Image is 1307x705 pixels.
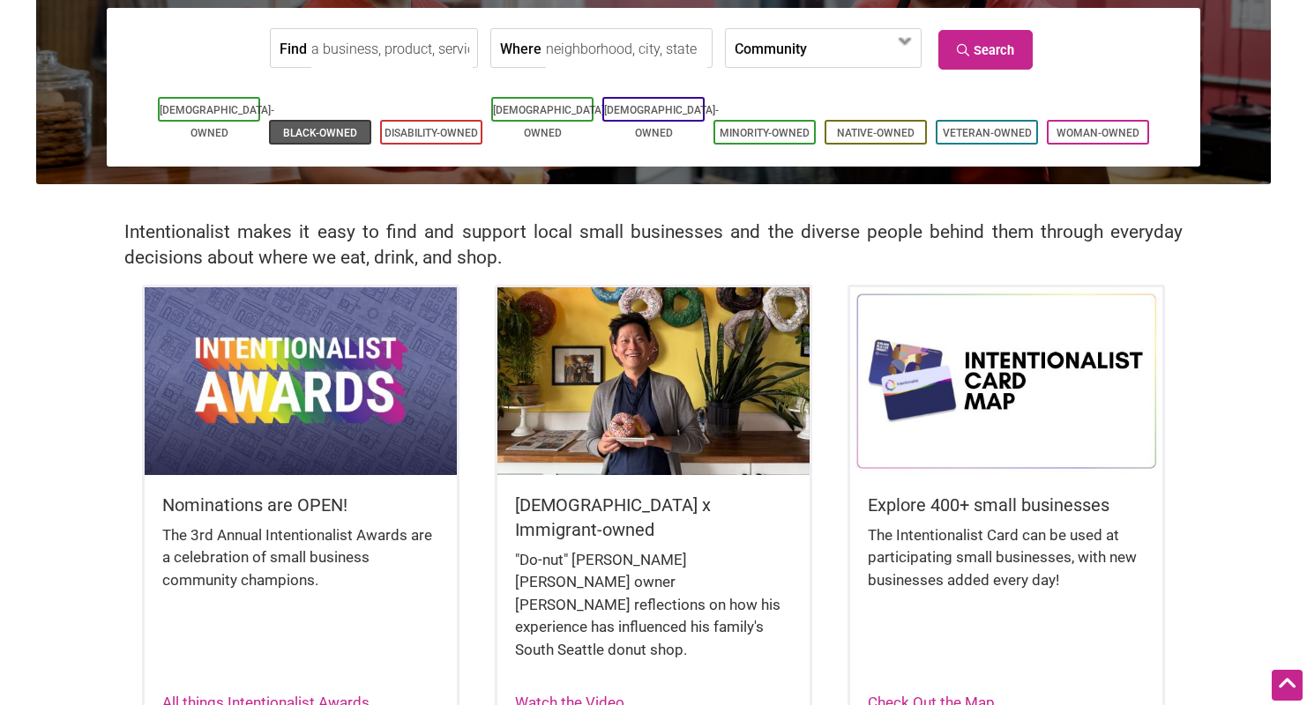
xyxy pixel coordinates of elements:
label: Community [735,29,807,67]
a: [DEMOGRAPHIC_DATA]-Owned [160,104,274,139]
a: Search [938,30,1033,70]
h5: Nominations are OPEN! [162,493,439,517]
h2: Intentionalist makes it easy to find and support local small businesses and the diverse people be... [124,219,1183,271]
div: The 3rd Annual Intentionalist Awards are a celebration of small business community champions. [162,524,439,610]
a: [DEMOGRAPHIC_DATA]-Owned [604,104,719,139]
a: Woman-Owned [1057,127,1139,139]
div: "Do-nut" [PERSON_NAME] [PERSON_NAME] owner [PERSON_NAME] reflections on how his experience has in... [515,549,792,679]
div: The Intentionalist Card can be used at participating small businesses, with new businesses added ... [868,524,1145,610]
input: neighborhood, city, state [546,29,707,69]
a: Disability-Owned [385,127,478,139]
img: Intentionalist Awards [145,287,457,474]
a: Minority-Owned [720,127,810,139]
a: Veteran-Owned [943,127,1032,139]
a: Native-Owned [837,127,915,139]
label: Find [280,29,307,67]
div: Scroll Back to Top [1272,670,1303,701]
h5: Explore 400+ small businesses [868,493,1145,517]
label: Where [500,29,541,67]
input: a business, product, service [311,29,473,69]
h5: [DEMOGRAPHIC_DATA] x Immigrant-owned [515,493,792,542]
a: [DEMOGRAPHIC_DATA]-Owned [493,104,608,139]
img: Intentionalist Card Map [850,287,1162,474]
a: Black-Owned [283,127,357,139]
img: King Donuts - Hong Chhuor [497,287,810,474]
